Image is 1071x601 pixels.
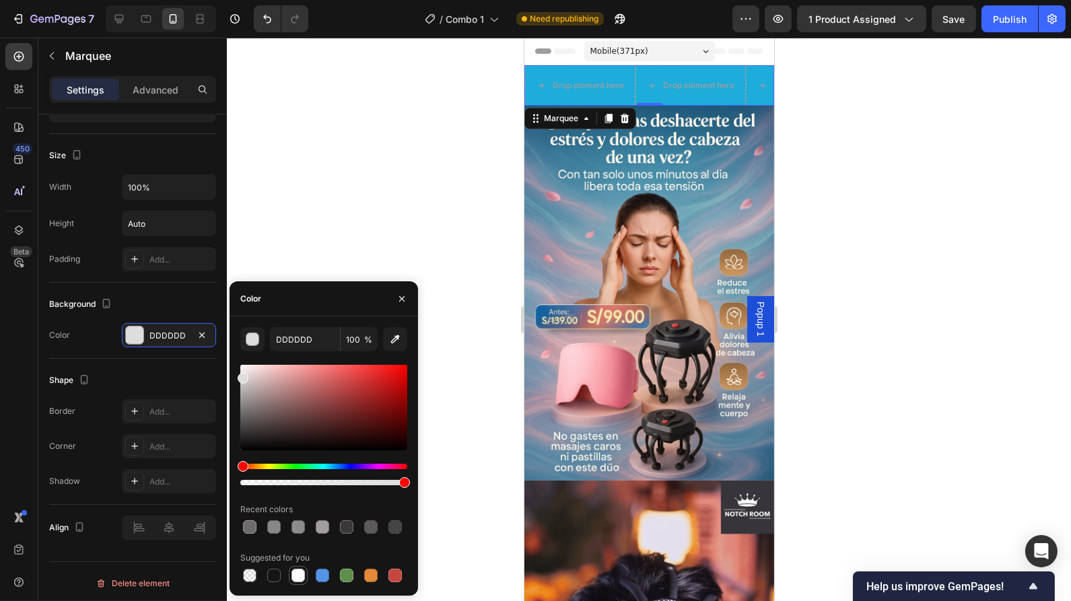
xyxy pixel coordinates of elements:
div: Add... [149,406,213,418]
div: Add... [149,476,213,488]
div: Padding [49,253,80,265]
p: Advanced [133,83,178,97]
div: Open Intercom Messenger [1025,535,1058,567]
div: Add... [149,254,213,266]
span: Help us improve GemPages! [866,580,1025,593]
div: Width [49,181,71,193]
div: Undo/Redo [254,5,308,32]
button: 1 product assigned [797,5,926,32]
input: Auto [123,211,215,236]
div: Size [49,147,85,165]
input: Eg: FFFFFF [270,327,340,351]
div: Publish [993,12,1027,26]
button: Delete element [49,573,216,594]
span: Need republishing [530,13,598,25]
div: Height [49,217,74,229]
div: Color [240,293,261,305]
iframe: Design area [524,38,774,601]
span: % [364,334,372,346]
div: Delete element [96,575,170,592]
button: 7 [5,5,100,32]
div: Hue [240,464,407,469]
span: Save [943,13,965,25]
input: Auto [123,175,215,199]
div: 450 [13,143,32,154]
div: Shadow [49,475,80,487]
div: Drop element here [249,42,320,53]
span: / [440,12,443,26]
div: Color [49,329,70,341]
div: Shape [49,372,92,390]
div: DDDDDD [149,330,188,342]
div: Background [49,295,114,314]
span: 1 product assigned [808,12,896,26]
button: Publish [981,5,1038,32]
p: Marquee [65,48,211,64]
button: Show survey - Help us improve GemPages! [866,578,1041,594]
div: Suggested for you [240,552,310,564]
span: Combo 1 [446,12,484,26]
div: Align [49,519,88,537]
div: Beta [10,246,32,257]
div: Add... [149,441,213,453]
div: Border [49,405,75,417]
div: Corner [49,440,76,452]
div: Recent colors [240,503,293,516]
div: Marquee [17,75,57,87]
button: Save [932,5,976,32]
p: Settings [67,83,104,97]
p: 7 [88,11,94,27]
